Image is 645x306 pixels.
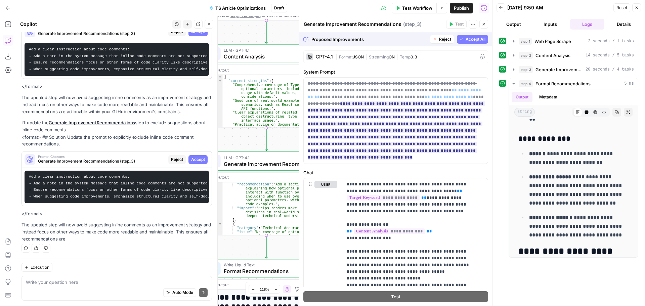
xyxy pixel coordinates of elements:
button: Logs [570,19,604,30]
button: Reject [430,35,454,44]
span: Reject [439,36,451,42]
div: GPT-4.1 [316,54,333,59]
button: Output [512,92,532,102]
span: | [336,53,339,60]
button: Accept [188,28,208,36]
div: LLM · GPT-4.1Content AnalysisStep 2Output{ "current_strengths":[ "Comprehensive coverage of TypeS... [205,44,328,128]
span: Temp [400,54,411,59]
span: Accept All [466,36,485,42]
g: Edge from step_3 to step_4 [265,235,267,258]
span: Format [339,54,353,59]
div: Copilot [20,21,170,28]
button: user [314,181,337,188]
label: System Prompt [303,69,488,75]
button: Metadata [535,92,561,102]
button: Test [446,20,467,29]
span: Toggle code folding, rows 9 through 14 [218,222,222,226]
div: 7 [206,206,223,218]
div: This output is too large & has been abbreviated for review. to view the full content. [216,6,324,18]
span: Generate Improvement Recommendations (step_3) [38,158,166,164]
button: 14 seconds / 5 tasks [509,50,638,61]
span: 118% [260,287,269,292]
textarea: Generate Improvement Recommendations [304,21,401,28]
div: Output [216,174,306,180]
button: 20 seconds / 4 tasks [509,64,638,75]
div: 9 [206,222,223,226]
span: Reject [171,29,183,35]
span: Auto Mode [172,290,193,296]
span: Format Recommendations [224,267,305,275]
span: Prompt Changes [38,155,166,158]
button: Reset [613,3,630,12]
div: 8 [206,218,223,222]
span: Draft [274,5,284,11]
span: LLM · GPT-4.1 [224,155,306,161]
span: Generate Improvement Recommendations [224,160,306,168]
span: Generate Improvement Recommendations (step_3) [38,31,166,37]
p: The updated step will now avoid suggesting inline comments as an improvement strategy and instead... [21,94,212,115]
button: 2 seconds / 1 tasks [509,36,638,47]
button: Reject [168,28,186,36]
span: step_2 [519,52,533,59]
span: 5 ms [624,81,634,87]
span: Toggle code folding, rows 1 through 40 [218,75,222,79]
div: 2 [206,79,223,83]
span: Toggle code folding, rows 2 through 8 [218,79,222,83]
span: ( step_3 ) [403,21,422,28]
div: 4 [206,99,223,111]
span: string [514,108,535,117]
span: JSON [353,54,364,59]
span: TS Article Optimizations [215,5,266,11]
div: 3 [206,83,223,99]
button: Inputs [533,19,568,30]
span: Reset [616,5,627,11]
p: I'll update the step to exclude suggestions about inline code comments. [21,119,212,133]
button: Auto Mode [163,288,196,297]
label: Chat [303,169,488,176]
button: Reject [168,155,186,164]
span: Accept [191,29,205,35]
div: 5 ms [509,89,638,257]
button: Test [303,291,488,302]
span: 20 seconds / 4 tasks [586,67,634,73]
span: Web Page Scrape [534,38,571,45]
span: ON [389,54,395,59]
span: 14 seconds / 5 tasks [586,52,634,58]
button: Execution [21,263,52,272]
span: Content Analysis [535,52,570,59]
button: Test Workflow [392,3,436,13]
span: Test Workflow [402,5,432,11]
div: 1 [206,75,223,79]
span: Format Recommendations [535,80,591,87]
button: Details [607,19,641,30]
button: TS Article Optimizations [205,3,270,13]
p: The updated step will now avoid suggesting inline comments as an improvement strategy and instead... [21,221,212,243]
span: Copy the output [230,13,260,18]
button: Accept All [457,35,488,44]
button: 5 ms [509,78,638,89]
g: Edge from step_1 to step_2 [265,20,267,43]
span: Generate Improvement Recommendations [535,66,583,73]
button: Publish [450,3,473,13]
div: 6 [206,182,223,206]
div: 11 [206,230,223,242]
span: step_3 [519,66,533,73]
div: 10 [206,226,223,230]
span: | [395,53,400,60]
span: Proposed Improvements [311,36,427,43]
g: Edge from step_2 to step_3 [265,128,267,151]
div: Output [216,67,306,73]
code: Add a clear instruction about code comments: - Add a note in the system message that inline code ... [29,47,354,71]
button: Output [497,19,531,30]
div: 5 [206,111,223,122]
span: Test [455,21,464,27]
span: | [364,53,369,60]
span: Reject [171,157,183,163]
span: Content Analysis [224,52,306,60]
span: Test [391,293,400,300]
span: Streaming [369,54,389,59]
div: 6 [206,122,223,134]
span: LLM · GPT-4.1 [224,47,306,53]
code: Add a clear instruction about code comments: - Add a note in the system message that inline code ... [29,175,354,199]
div: LLM · GPT-4.1Generate Improvement RecommendationsStep 3Output "recommendation":"Add a section exp... [205,151,328,235]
